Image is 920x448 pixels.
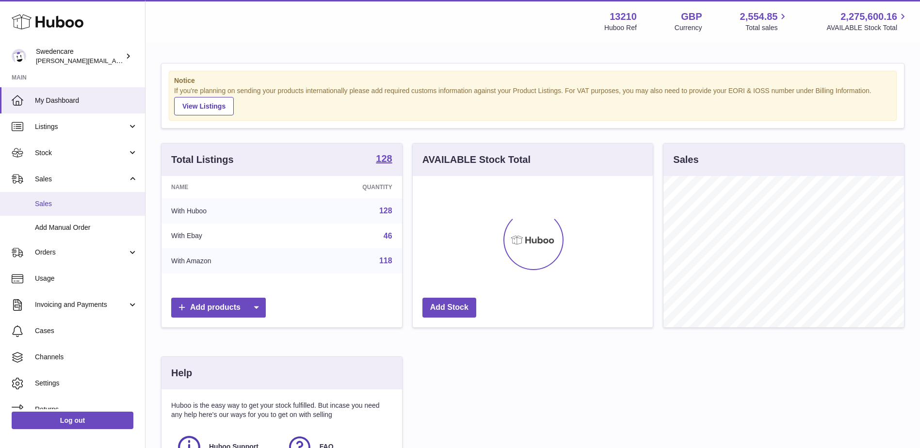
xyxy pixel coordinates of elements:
[376,154,392,165] a: 128
[35,223,138,232] span: Add Manual Order
[422,298,476,318] a: Add Stock
[171,401,392,419] p: Huboo is the easy way to get your stock fulfilled. But incase you need any help here's our ways f...
[161,176,293,198] th: Name
[35,96,138,105] span: My Dashboard
[174,76,891,85] strong: Notice
[35,148,128,158] span: Stock
[35,248,128,257] span: Orders
[379,256,392,265] a: 118
[840,10,897,23] span: 2,275,600.16
[681,10,702,23] strong: GBP
[171,367,192,380] h3: Help
[35,274,138,283] span: Usage
[35,326,138,336] span: Cases
[740,10,789,32] a: 2,554.85 Total sales
[161,198,293,224] td: With Huboo
[12,412,133,429] a: Log out
[36,47,123,65] div: Swedencare
[35,175,128,184] span: Sales
[35,379,138,388] span: Settings
[745,23,789,32] span: Total sales
[161,224,293,249] td: With Ebay
[673,153,698,166] h3: Sales
[12,49,26,64] img: simon.shaw@swedencare.co.uk
[161,248,293,273] td: With Amazon
[610,10,637,23] strong: 13210
[379,207,392,215] a: 128
[293,176,402,198] th: Quantity
[171,298,266,318] a: Add products
[174,97,234,115] a: View Listings
[604,23,637,32] div: Huboo Ref
[675,23,702,32] div: Currency
[35,199,138,208] span: Sales
[384,232,392,240] a: 46
[826,10,908,32] a: 2,275,600.16 AVAILABLE Stock Total
[740,10,778,23] span: 2,554.85
[35,405,138,414] span: Returns
[376,154,392,163] strong: 128
[174,86,891,115] div: If you're planning on sending your products internationally please add required customs informati...
[422,153,531,166] h3: AVAILABLE Stock Total
[35,352,138,362] span: Channels
[36,57,246,64] span: [PERSON_NAME][EMAIL_ADDRESS][PERSON_NAME][DOMAIN_NAME]
[35,122,128,131] span: Listings
[171,153,234,166] h3: Total Listings
[35,300,128,309] span: Invoicing and Payments
[826,23,908,32] span: AVAILABLE Stock Total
